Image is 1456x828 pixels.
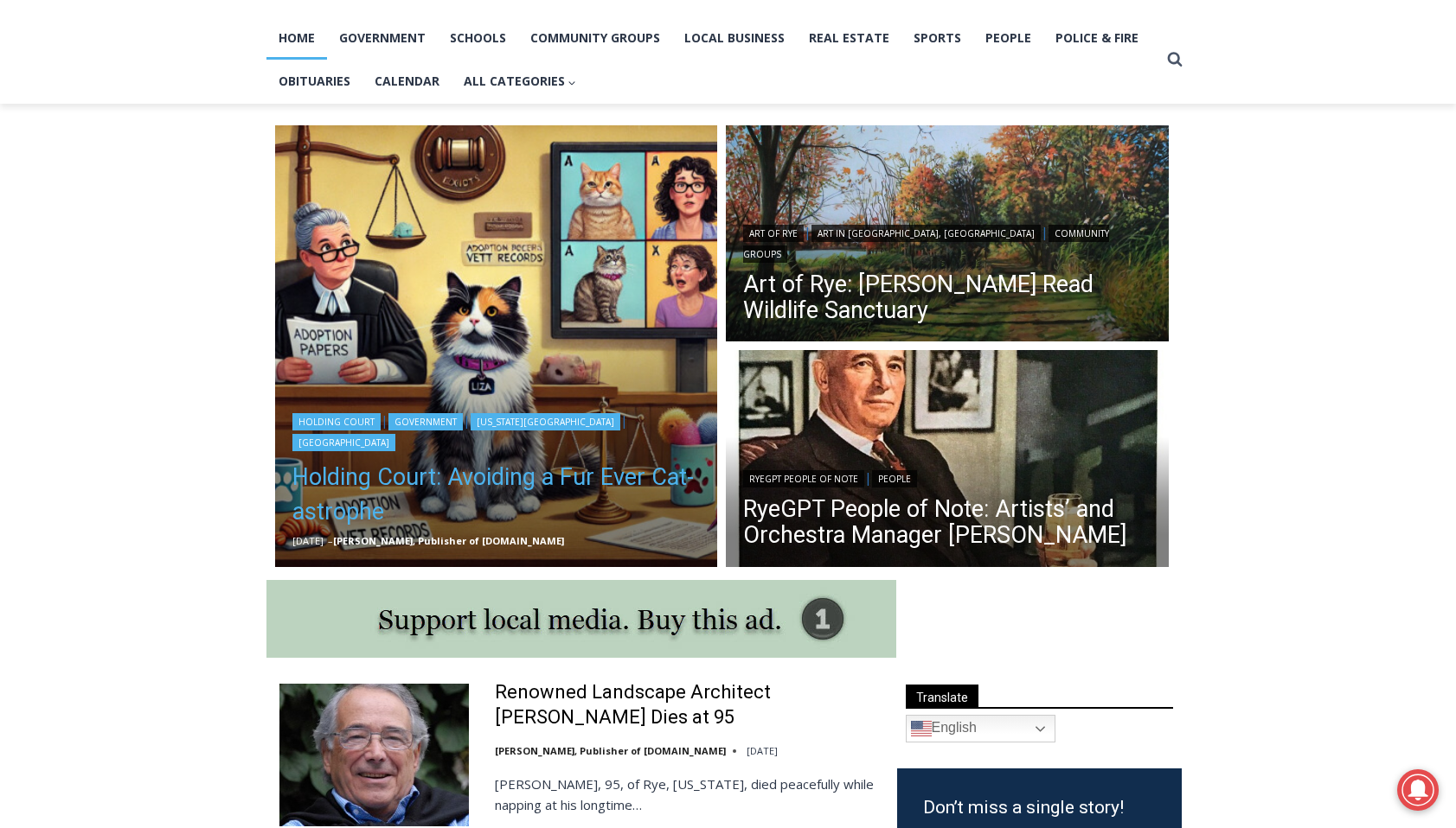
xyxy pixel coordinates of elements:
[726,125,1169,347] a: Read More Art of Rye: Edith G. Read Wildlife Sanctuary
[495,744,726,757] a: [PERSON_NAME], Publisher of [DOMAIN_NAME]
[726,350,1169,571] a: Read More RyeGPT People of Note: Artists’ and Orchestra Manager Arthur Judson
[5,178,170,244] span: Open Tues. - Sun. [PHONE_NUMBER]
[1159,44,1190,75] button: View Search Form
[279,684,469,825] img: Renowned Landscape Architect Peter Rolland Dies at 95
[743,271,1151,323] a: Art of Rye: [PERSON_NAME] Read Wildlife Sanctuary
[726,125,1169,347] img: (PHOTO: Edith G. Read Wildlife Sanctuary (Acrylic 12x24). Trail along Playland Lake. By Elizabeth...
[923,794,1156,822] h3: Don’t miss a single story!
[333,534,564,547] a: [PERSON_NAME], Publisher of [DOMAIN_NAME]
[452,172,802,211] span: Intern @ [DOMAIN_NAME]
[743,496,1151,548] a: RyeGPT People of Note: Artists’ and Orchestra Manager [PERSON_NAME]
[495,774,875,815] p: [PERSON_NAME], 95, of Rye, [US_STATE], died peacefully while napping at his longtime…
[743,470,864,487] a: RyeGPT People of Note
[178,108,254,207] div: Located at [STREET_ADDRESS][PERSON_NAME]
[726,350,1169,571] img: (PHOTO: Lord Calvert Whiskey ad, featuring Arthur Judson, 1946. Public Domain.)
[362,60,452,103] a: Calendar
[514,5,625,79] a: Book [PERSON_NAME]'s Good Humor for Your Event
[275,125,718,568] a: Read More Holding Court: Avoiding a Fur Ever Cat-astrophe
[266,580,896,658] img: support local media, buy this ad
[327,16,438,60] a: Government
[113,22,427,55] div: Individually Wrapped Items. Dairy, Gluten & Nut Free Options. Kosher Items Available.
[1043,16,1151,60] a: Police & Fire
[743,221,1151,263] div: | |
[292,460,701,529] a: Holding Court: Avoiding a Fur Ever Cat-astrophe
[906,715,1055,742] a: English
[416,168,838,215] a: Intern @ [DOMAIN_NAME]
[906,685,978,708] span: Translate
[437,1,818,168] div: "I learned about the history of a place I’d honestly never considered even as a resident of [GEOG...
[901,16,973,60] a: Sports
[1,174,174,215] a: Open Tues. - Sun. [PHONE_NUMBER]
[495,680,875,729] a: Renowned Landscape Architect [PERSON_NAME] Dies at 95
[438,16,518,60] a: Schools
[292,413,381,430] a: Holding Court
[471,413,620,430] a: [US_STATE][GEOGRAPHIC_DATA]
[911,718,932,739] img: en
[973,16,1043,60] a: People
[292,534,324,547] time: [DATE]
[388,413,463,430] a: Government
[527,18,602,67] h4: Book [PERSON_NAME]'s Good Humor for Your Event
[266,16,1159,104] nav: Primary Navigation
[266,16,327,60] a: Home
[872,470,917,487] a: People
[292,410,701,451] div: | | |
[518,16,672,60] a: Community Groups
[743,467,1151,487] div: |
[797,16,901,60] a: Real Estate
[747,744,778,757] time: [DATE]
[275,125,718,568] img: DALLE 2025-08-10 Holding Court - humorous cat custody trial
[743,225,804,242] a: Art of Rye
[266,60,362,103] a: Obituaries
[292,434,395,451] a: [GEOGRAPHIC_DATA]
[328,534,333,547] span: –
[672,16,797,60] a: Local Business
[811,225,1041,242] a: Art in [GEOGRAPHIC_DATA], [GEOGRAPHIC_DATA]
[452,60,589,103] button: Child menu of All Categories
